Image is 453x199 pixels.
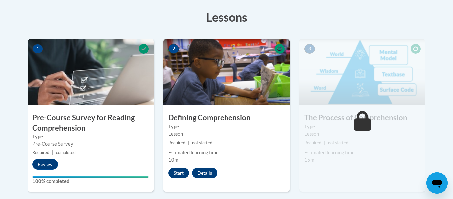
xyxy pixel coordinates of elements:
div: Pre-Course Survey [32,140,149,148]
button: Start [168,168,189,178]
label: Type [304,123,421,130]
div: Estimated learning time: [304,149,421,156]
div: Lesson [168,130,285,138]
span: completed [56,150,76,155]
label: Type [168,123,285,130]
label: Type [32,133,149,140]
label: 100% completed [32,178,149,185]
span: | [188,140,189,145]
span: | [52,150,53,155]
img: Course Image [28,39,154,105]
span: Required [168,140,185,145]
button: Details [192,168,217,178]
h3: Pre-Course Survey for Reading Comprehension [28,113,154,133]
span: 2 [168,44,179,54]
span: 10m [168,157,178,163]
span: not started [328,140,348,145]
img: Course Image [163,39,290,105]
span: 1 [32,44,43,54]
h3: Defining Comprehension [163,113,290,123]
span: Required [304,140,321,145]
span: 15m [304,157,314,163]
img: Course Image [299,39,425,105]
div: Lesson [304,130,421,138]
span: | [324,140,325,145]
span: not started [192,140,212,145]
h3: The Process of Comprehension [299,113,425,123]
h3: Lessons [28,9,425,25]
span: Required [32,150,49,155]
div: Your progress [32,176,149,178]
button: Review [32,159,58,170]
span: 3 [304,44,315,54]
div: Estimated learning time: [168,149,285,156]
iframe: Button to launch messaging window, conversation in progress [426,172,448,194]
